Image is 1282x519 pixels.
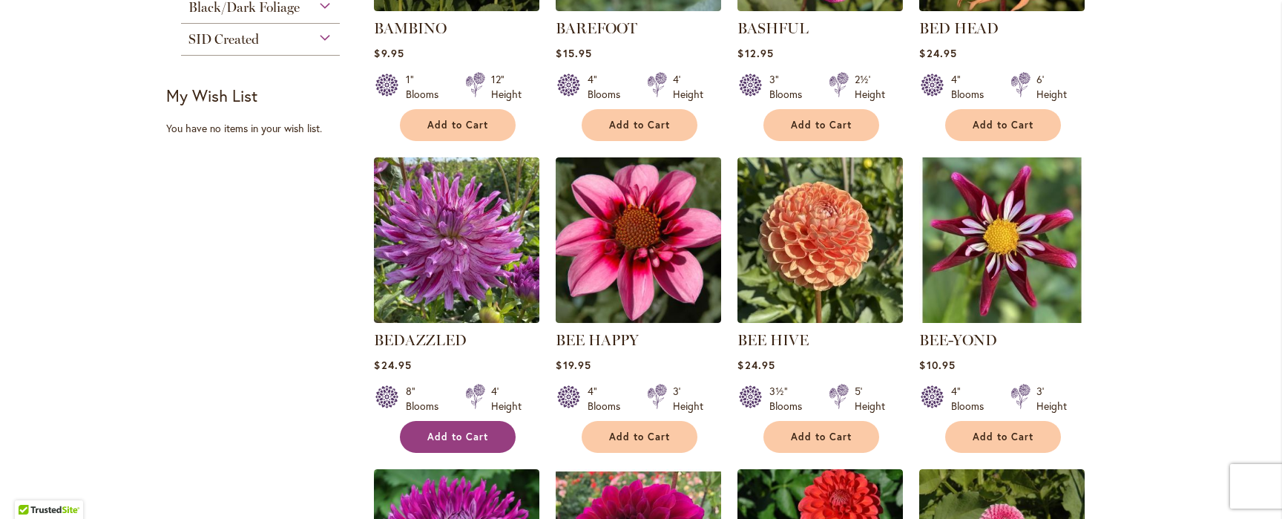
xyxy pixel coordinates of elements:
[188,31,259,48] span: SID Created
[406,72,447,102] div: 1" Blooms
[763,421,879,453] button: Add to Cart
[556,19,637,37] a: BAREFOOT
[763,109,879,141] button: Add to Cart
[56,88,133,97] div: Domain Overview
[609,431,670,443] span: Add to Cart
[582,421,697,453] button: Add to Cart
[39,39,163,50] div: Domain: [DOMAIN_NAME]
[791,119,852,131] span: Add to Cart
[855,72,885,102] div: 2½' Height
[427,431,488,443] span: Add to Cart
[556,46,591,60] span: $15.95
[491,72,522,102] div: 12" Height
[400,109,516,141] button: Add to Cart
[556,157,721,323] img: BEE HAPPY
[556,358,591,372] span: $19.95
[919,312,1085,326] a: BEE-YOND
[737,358,775,372] span: $24.95
[919,331,997,349] a: BEE-YOND
[374,19,447,37] a: BAMBINO
[919,358,955,372] span: $10.95
[491,384,522,414] div: 4' Height
[737,46,773,60] span: $12.95
[737,19,809,37] a: BASHFUL
[945,421,1061,453] button: Add to Cart
[406,384,447,414] div: 8" Blooms
[374,157,539,323] img: Bedazzled
[855,384,885,414] div: 5' Height
[609,119,670,131] span: Add to Cart
[556,312,721,326] a: BEE HAPPY
[166,121,364,136] div: You have no items in your wish list.
[11,466,53,508] iframe: Launch Accessibility Center
[42,24,73,36] div: v 4.0.25
[588,384,629,414] div: 4" Blooms
[40,86,52,98] img: tab_domain_overview_orange.svg
[1036,384,1067,414] div: 3' Height
[791,431,852,443] span: Add to Cart
[1036,72,1067,102] div: 6' Height
[951,72,993,102] div: 4" Blooms
[769,384,811,414] div: 3½" Blooms
[374,358,411,372] span: $24.95
[673,72,703,102] div: 4' Height
[166,85,257,106] strong: My Wish List
[769,72,811,102] div: 3" Blooms
[673,384,703,414] div: 3' Height
[919,157,1085,323] img: BEE-YOND
[919,19,999,37] a: BED HEAD
[374,46,404,60] span: $9.95
[945,109,1061,141] button: Add to Cart
[588,72,629,102] div: 4" Blooms
[919,46,956,60] span: $24.95
[556,331,639,349] a: BEE HAPPY
[374,331,467,349] a: BEDAZZLED
[973,431,1033,443] span: Add to Cart
[24,39,36,50] img: website_grey.svg
[400,421,516,453] button: Add to Cart
[148,86,160,98] img: tab_keywords_by_traffic_grey.svg
[951,384,993,414] div: 4" Blooms
[973,119,1033,131] span: Add to Cart
[582,109,697,141] button: Add to Cart
[164,88,250,97] div: Keywords by Traffic
[737,312,903,326] a: BEE HIVE
[737,331,809,349] a: BEE HIVE
[374,312,539,326] a: Bedazzled
[737,157,903,323] img: BEE HIVE
[427,119,488,131] span: Add to Cart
